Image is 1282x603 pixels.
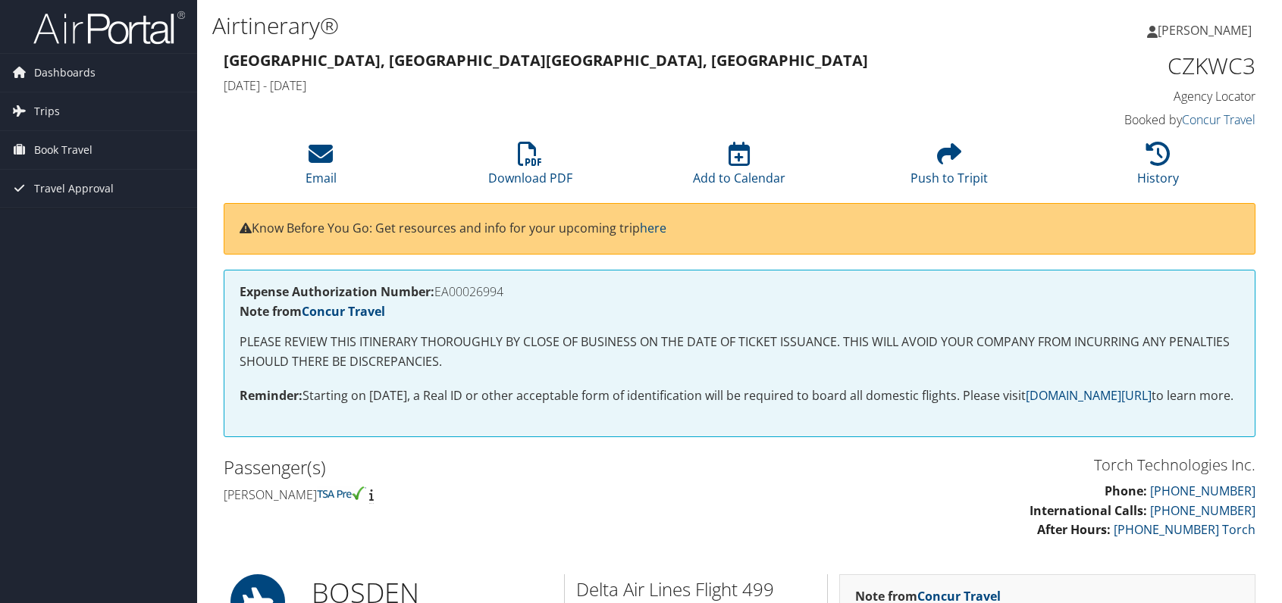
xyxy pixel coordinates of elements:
[240,386,1240,406] p: Starting on [DATE], a Real ID or other acceptable form of identification will be required to boar...
[34,54,96,92] span: Dashboards
[1026,387,1152,404] a: [DOMAIN_NAME][URL]
[240,283,434,300] strong: Expense Authorization Number:
[1014,50,1255,82] h1: CZKWC3
[34,92,60,130] span: Trips
[34,170,114,208] span: Travel Approval
[1105,483,1147,499] strong: Phone:
[1158,22,1252,39] span: [PERSON_NAME]
[1137,150,1179,186] a: History
[240,387,302,404] strong: Reminder:
[224,486,729,503] h4: [PERSON_NAME]
[1147,8,1267,53] a: [PERSON_NAME]
[240,333,1240,371] p: PLEASE REVIEW THIS ITINERARY THOROUGHLY BY CLOSE OF BUSINESS ON THE DATE OF TICKET ISSUANCE. THIS...
[240,219,1240,239] p: Know Before You Go: Get resources and info for your upcoming trip
[1030,502,1147,519] strong: International Calls:
[212,10,915,42] h1: Airtinerary®
[302,303,385,320] a: Concur Travel
[240,303,385,320] strong: Note from
[1014,88,1255,105] h4: Agency Locator
[306,150,337,186] a: Email
[911,150,988,186] a: Push to Tripit
[693,150,785,186] a: Add to Calendar
[33,10,185,45] img: airportal-logo.png
[1037,521,1111,538] strong: After Hours:
[576,576,817,602] h2: Delta Air Lines Flight 499
[224,455,729,480] h2: Passenger(s)
[488,150,572,186] a: Download PDF
[224,77,992,94] h4: [DATE] - [DATE]
[34,131,92,169] span: Book Travel
[1014,111,1255,128] h4: Booked by
[751,455,1256,476] h3: Torch Technologies Inc.
[317,486,366,500] img: tsa-precheck.png
[1150,502,1255,519] a: [PHONE_NUMBER]
[240,286,1240,298] h4: EA00026994
[1150,483,1255,499] a: [PHONE_NUMBER]
[224,50,868,70] strong: [GEOGRAPHIC_DATA], [GEOGRAPHIC_DATA] [GEOGRAPHIC_DATA], [GEOGRAPHIC_DATA]
[640,220,666,236] a: here
[1182,111,1255,128] a: Concur Travel
[1114,521,1255,538] a: [PHONE_NUMBER] Torch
